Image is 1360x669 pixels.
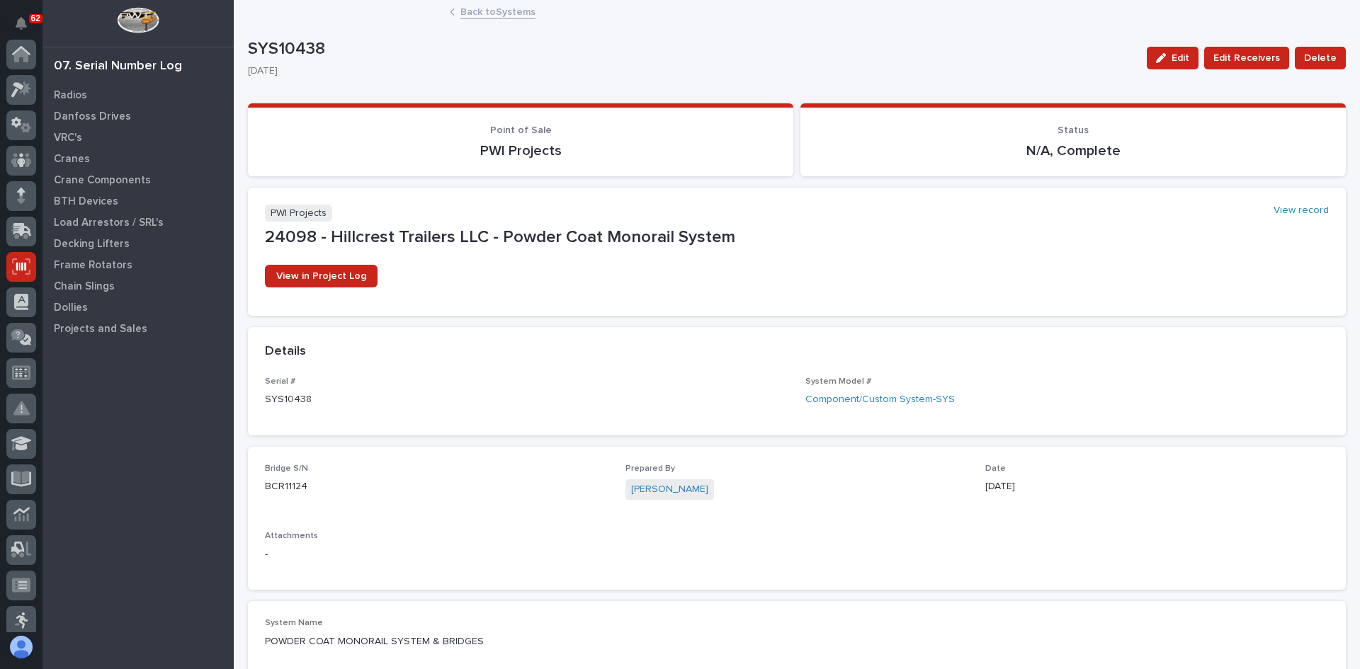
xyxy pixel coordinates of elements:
[631,482,708,497] a: [PERSON_NAME]
[42,84,234,105] a: Radios
[1172,52,1189,64] span: Edit
[1213,50,1280,67] span: Edit Receivers
[54,195,118,208] p: BTH Devices
[6,632,36,662] button: users-avatar
[625,464,675,473] span: Prepared By
[42,105,234,127] a: Danfoss Drives
[265,619,323,627] span: System Name
[42,254,234,275] a: Frame Rotators
[276,271,366,281] span: View in Project Log
[54,174,151,187] p: Crane Components
[265,265,378,287] a: View in Project Log
[248,65,1130,77] p: [DATE]
[54,217,164,229] p: Load Arrestors / SRL's
[817,142,1329,159] p: N/A, Complete
[54,259,132,272] p: Frame Rotators
[54,238,130,251] p: Decking Lifters
[42,148,234,169] a: Cranes
[490,125,552,135] span: Point of Sale
[18,17,36,40] div: Notifications62
[42,297,234,318] a: Dollies
[265,532,318,540] span: Attachments
[54,89,87,102] p: Radios
[1304,50,1337,67] span: Delete
[42,190,234,212] a: BTH Devices
[42,169,234,190] a: Crane Components
[42,318,234,339] a: Projects and Sales
[265,634,1329,649] p: POWDER COAT MONORAIL SYSTEM & BRIDGES
[54,302,88,314] p: Dollies
[42,275,234,297] a: Chain Slings
[54,132,82,144] p: VRC's
[54,59,182,74] div: 07. Serial Number Log
[265,479,608,494] p: BCR11124
[6,8,36,38] button: Notifications
[1147,47,1198,69] button: Edit
[1295,47,1346,69] button: Delete
[985,479,1329,494] p: [DATE]
[248,39,1135,59] p: SYS10438
[1058,125,1089,135] span: Status
[54,153,90,166] p: Cranes
[265,392,788,407] p: SYS10438
[42,127,234,148] a: VRC's
[265,464,308,473] span: Bridge S/N
[54,323,147,336] p: Projects and Sales
[805,377,871,386] span: System Model #
[117,7,159,33] img: Workspace Logo
[265,142,776,159] p: PWI Projects
[1204,47,1289,69] button: Edit Receivers
[460,3,535,19] a: Back toSystems
[265,205,332,222] p: PWI Projects
[805,392,955,407] a: Component/Custom System-SYS
[42,212,234,233] a: Load Arrestors / SRL's
[265,344,306,360] h2: Details
[265,547,608,562] p: -
[31,13,40,23] p: 62
[54,110,131,123] p: Danfoss Drives
[1274,205,1329,217] a: View record
[985,464,1006,473] span: Date
[42,233,234,254] a: Decking Lifters
[54,280,115,293] p: Chain Slings
[265,377,295,386] span: Serial #
[265,227,1329,248] p: 24098 - Hillcrest Trailers LLC - Powder Coat Monorail System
